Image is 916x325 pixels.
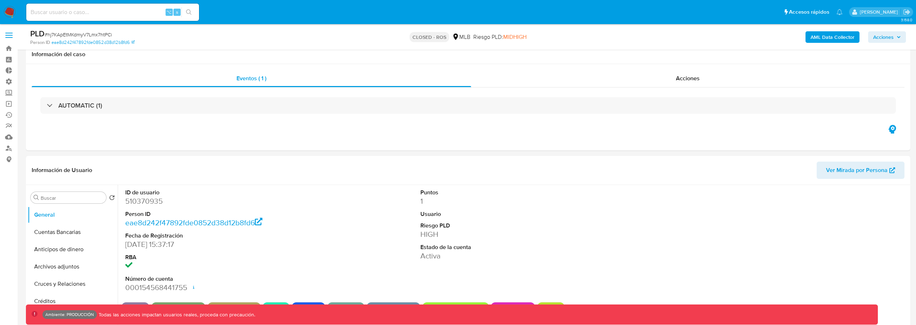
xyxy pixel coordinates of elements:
[125,283,315,293] dd: 000154568441755
[420,210,610,218] dt: Usuario
[676,74,700,82] span: Acciones
[51,39,135,46] a: eae8d242f47892fde0852d38d12b8fd6
[125,196,315,206] dd: 510370935
[176,9,178,15] span: s
[181,7,196,17] button: search-icon
[420,229,610,239] dd: HIGH
[125,275,315,283] dt: Número de cuenta
[125,189,315,197] dt: ID de usuario
[28,206,118,224] button: General
[97,311,255,318] p: Todas las acciones impactan usuarios reales, proceda con precaución.
[789,8,829,16] span: Accesos rápidos
[125,217,262,228] a: eae8d242f47892fde0852d38d12b8fd6
[420,251,610,261] dd: Activa
[41,195,103,201] input: Buscar
[58,101,102,109] h3: AUTOMATIC (1)
[811,31,854,43] b: AML Data Collector
[826,162,888,179] span: Ver Mirada por Persona
[125,232,315,240] dt: Fecha de Registración
[903,8,911,16] a: Salir
[868,31,906,43] button: Acciones
[410,32,449,42] p: CLOSED - ROS
[125,210,315,218] dt: Person ID
[32,51,904,58] h1: Información del caso
[420,189,610,197] dt: Puntos
[28,293,118,310] button: Créditos
[806,31,859,43] button: AML Data Collector
[420,243,610,251] dt: Estado de la cuenta
[40,97,896,114] div: AUTOMATIC (1)
[30,28,45,39] b: PLD
[33,195,39,200] button: Buscar
[817,162,904,179] button: Ver Mirada por Persona
[28,258,118,275] button: Archivos adjuntos
[28,275,118,293] button: Cruces y Relaciones
[473,33,527,41] span: Riesgo PLD:
[836,9,843,15] a: Notificaciones
[236,74,266,82] span: Eventos ( 1 )
[109,195,115,203] button: Volver al orden por defecto
[873,31,894,43] span: Acciones
[32,167,92,174] h1: Información de Usuario
[166,9,172,15] span: ⌥
[45,313,94,316] p: Ambiente: PRODUCCIÓN
[503,33,527,41] span: MIDHIGH
[28,224,118,241] button: Cuentas Bancarias
[26,8,199,17] input: Buscar usuario o caso...
[860,9,901,15] p: kevin.palacios@mercadolibre.com
[420,222,610,230] dt: Riesgo PLD
[125,253,315,261] dt: RBA
[125,239,315,249] dd: [DATE] 15:37:17
[452,33,470,41] div: MLB
[28,241,118,258] button: Anticipos de dinero
[45,31,112,38] span: # hj7KApEtMKdmyV7Lmx7htPCi
[30,39,50,46] b: Person ID
[420,196,610,206] dd: 1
